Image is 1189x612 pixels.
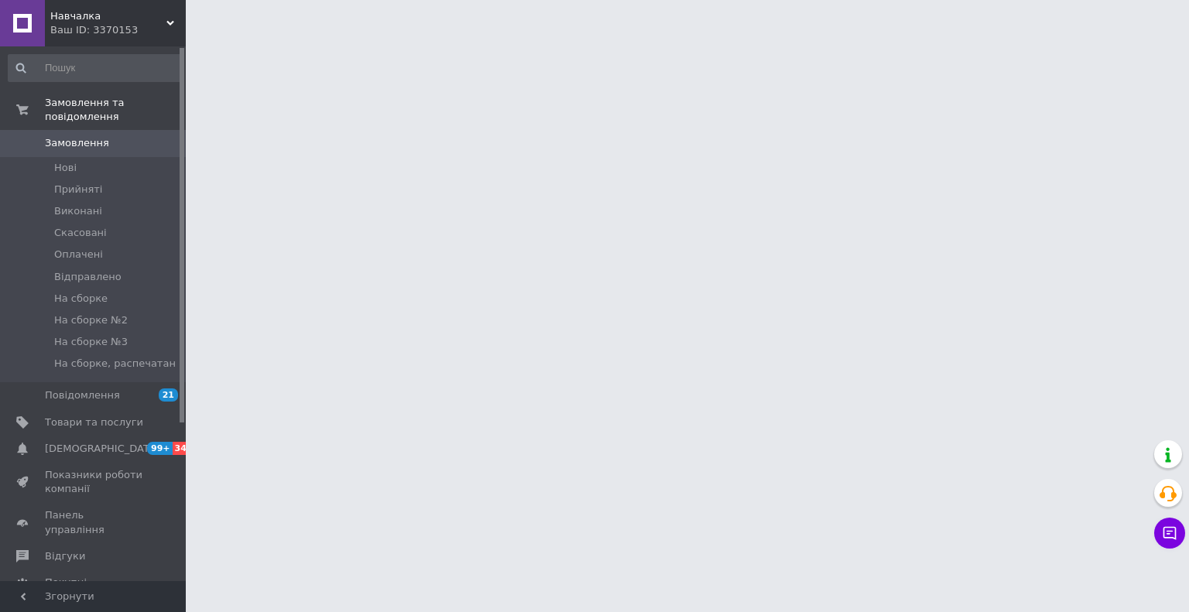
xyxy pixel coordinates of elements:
span: Повідомлення [45,388,120,402]
span: На сборке, распечатан [54,357,176,371]
span: На сборке №3 [54,335,128,349]
button: Чат з покупцем [1154,518,1185,549]
span: Оплачені [54,248,103,262]
span: На сборке №2 [54,313,128,327]
span: Покупці [45,576,87,590]
span: Навчалка [50,9,166,23]
span: Відправлено [54,270,122,284]
span: Прийняті [54,183,102,197]
span: 99+ [147,442,173,455]
span: Панель управління [45,508,143,536]
span: На сборке [54,292,108,306]
span: Показники роботи компанії [45,468,143,496]
span: 34 [173,442,190,455]
span: Замовлення [45,136,109,150]
span: 21 [159,388,178,402]
span: Товари та послуги [45,415,143,429]
div: Ваш ID: 3370153 [50,23,186,37]
span: Скасовані [54,226,107,240]
input: Пошук [8,54,183,82]
span: Виконані [54,204,102,218]
span: [DEMOGRAPHIC_DATA] [45,442,159,456]
span: Замовлення та повідомлення [45,96,186,124]
span: Нові [54,161,77,175]
span: Відгуки [45,549,85,563]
